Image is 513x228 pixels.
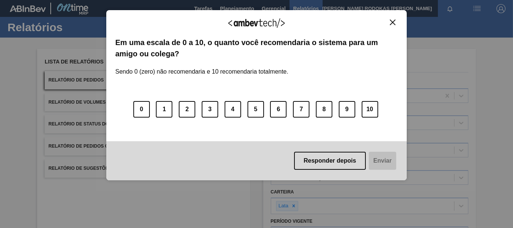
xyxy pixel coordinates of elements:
[316,101,332,118] button: 8
[270,101,287,118] button: 6
[339,101,355,118] button: 9
[388,19,398,26] button: Close
[294,152,366,170] button: Responder depois
[247,101,264,118] button: 5
[228,18,285,28] img: Logo Ambevtech
[115,59,288,75] label: Sendo 0 (zero) não recomendaria e 10 recomendaria totalmente.
[362,101,378,118] button: 10
[133,101,150,118] button: 0
[390,20,395,25] img: Close
[293,101,309,118] button: 7
[179,101,195,118] button: 2
[202,101,218,118] button: 3
[115,37,398,60] label: Em uma escala de 0 a 10, o quanto você recomendaria o sistema para um amigo ou colega?
[225,101,241,118] button: 4
[156,101,172,118] button: 1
